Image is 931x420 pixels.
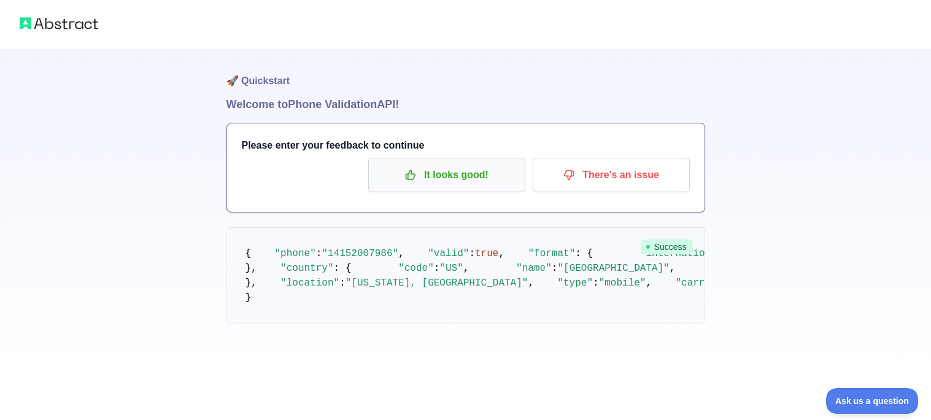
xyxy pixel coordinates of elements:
[528,248,575,259] span: "format"
[346,278,528,289] span: "[US_STATE], [GEOGRAPHIC_DATA]"
[398,263,434,274] span: "code"
[575,248,593,259] span: : {
[428,248,469,259] span: "valid"
[475,248,498,259] span: true
[316,248,322,259] span: :
[280,278,339,289] span: "location"
[593,278,599,289] span: :
[275,248,316,259] span: "phone"
[242,138,690,153] h3: Please enter your feedback to continue
[557,263,669,274] span: "[GEOGRAPHIC_DATA]"
[339,278,346,289] span: :
[322,248,398,259] span: "14152007986"
[334,263,352,274] span: : {
[245,248,252,259] span: {
[670,263,676,274] span: ,
[434,263,440,274] span: :
[599,278,646,289] span: "mobile"
[280,263,333,274] span: "country"
[557,278,593,289] span: "type"
[641,239,693,254] span: Success
[552,263,558,274] span: :
[675,278,728,289] span: "carrier"
[20,15,98,32] img: Abstract logo
[528,278,534,289] span: ,
[439,263,463,274] span: "US"
[368,158,525,192] button: It looks good!
[640,248,728,259] span: "international"
[646,278,652,289] span: ,
[516,263,552,274] span: "name"
[463,263,469,274] span: ,
[542,165,681,185] p: There's an issue
[498,248,504,259] span: ,
[826,388,919,414] iframe: Toggle Customer Support
[226,96,705,113] h1: Welcome to Phone Validation API!
[226,49,705,96] h1: 🚀 Quickstart
[533,158,690,192] button: There's an issue
[469,248,475,259] span: :
[377,165,516,185] p: It looks good!
[398,248,404,259] span: ,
